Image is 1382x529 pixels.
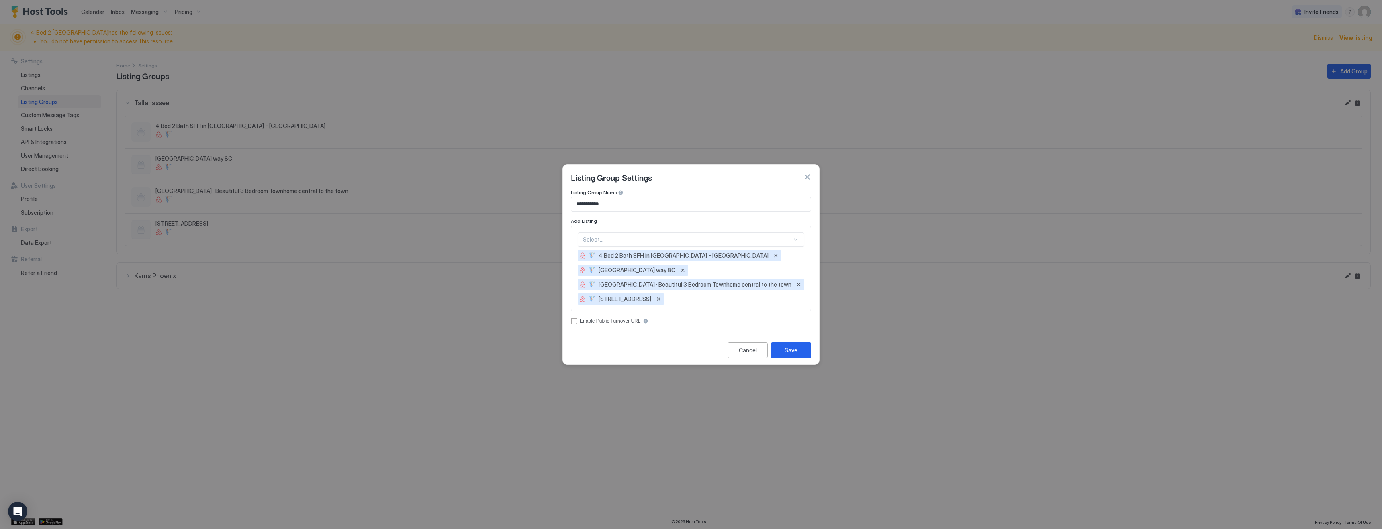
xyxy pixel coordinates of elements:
[739,346,757,354] div: Cancel
[571,171,652,183] span: Listing Group Settings
[599,252,769,259] span: 4 Bed 2 Bath SFH in [GEOGRAPHIC_DATA] - [GEOGRAPHIC_DATA]
[599,281,791,288] span: [GEOGRAPHIC_DATA] · Beautiful 3 Bedroom Townhome central to the town
[571,218,597,224] span: Add Listing
[599,295,651,303] span: [STREET_ADDRESS]
[8,502,27,521] div: Open Intercom Messenger
[580,318,640,324] div: Enable Public Turnover URL
[772,252,780,260] button: Remove
[679,266,687,274] button: Remove
[654,295,662,303] button: Remove
[599,267,675,274] span: [GEOGRAPHIC_DATA] way 8C
[571,318,811,324] div: accessCode
[771,342,811,358] button: Save
[728,342,768,358] button: Cancel
[785,346,797,354] div: Save
[571,197,811,211] input: Input Field
[795,281,803,289] button: Remove
[571,189,617,195] span: Listing Group Name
